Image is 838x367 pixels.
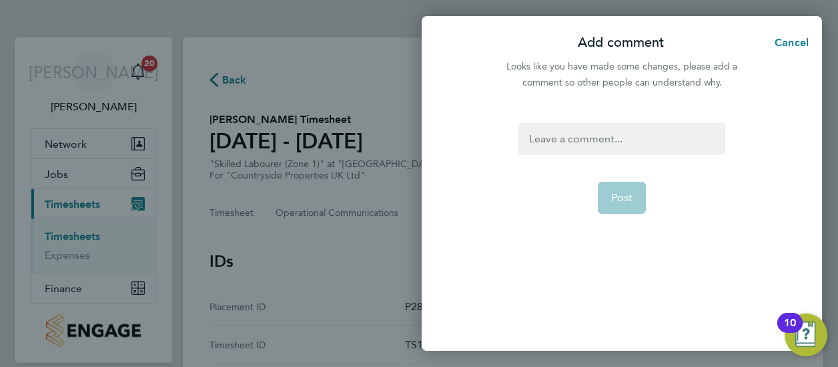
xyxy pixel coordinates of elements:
span: Cancel [771,36,809,49]
button: Open Resource Center, 10 new notifications [785,314,827,356]
button: Cancel [753,29,822,56]
p: Add comment [578,33,664,52]
div: 10 [784,323,796,340]
div: Looks like you have made some changes, please add a comment so other people can understand why. [499,59,745,91]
